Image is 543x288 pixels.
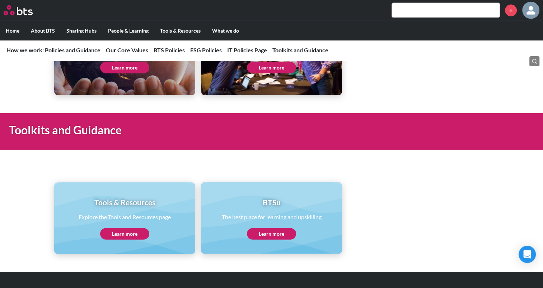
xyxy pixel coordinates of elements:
a: Toolkits and Guidance [272,47,328,53]
h1: Toolkits and Guidance [9,122,376,138]
label: What we do [206,21,245,40]
a: Learn more [247,62,296,73]
a: Profile [522,2,539,19]
img: Thanatchaporn Chantapisit [522,2,539,19]
div: Open Intercom Messenger [519,246,536,263]
a: IT Policies Page [227,47,267,53]
a: Learn more [100,62,149,73]
p: Explore the Tools and Resources page [79,213,171,221]
p: The best place for learning and upskilling [221,213,321,221]
a: Go home [4,5,46,15]
a: Learn more [100,228,149,240]
label: About BTS [25,21,61,40]
a: How we work: Policies and Guidance [6,47,100,53]
a: ESG Policies [190,47,222,53]
h1: BTSu [221,197,321,207]
h1: Tools & Resources [79,197,171,207]
a: BTS Policies [154,47,185,53]
label: People & Learning [102,21,154,40]
a: Our Core Values [106,47,148,53]
label: Sharing Hubs [61,21,102,40]
label: Tools & Resources [154,21,206,40]
a: Learn more [247,228,296,240]
a: + [505,5,517,16]
img: BTS Logo [4,5,33,15]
